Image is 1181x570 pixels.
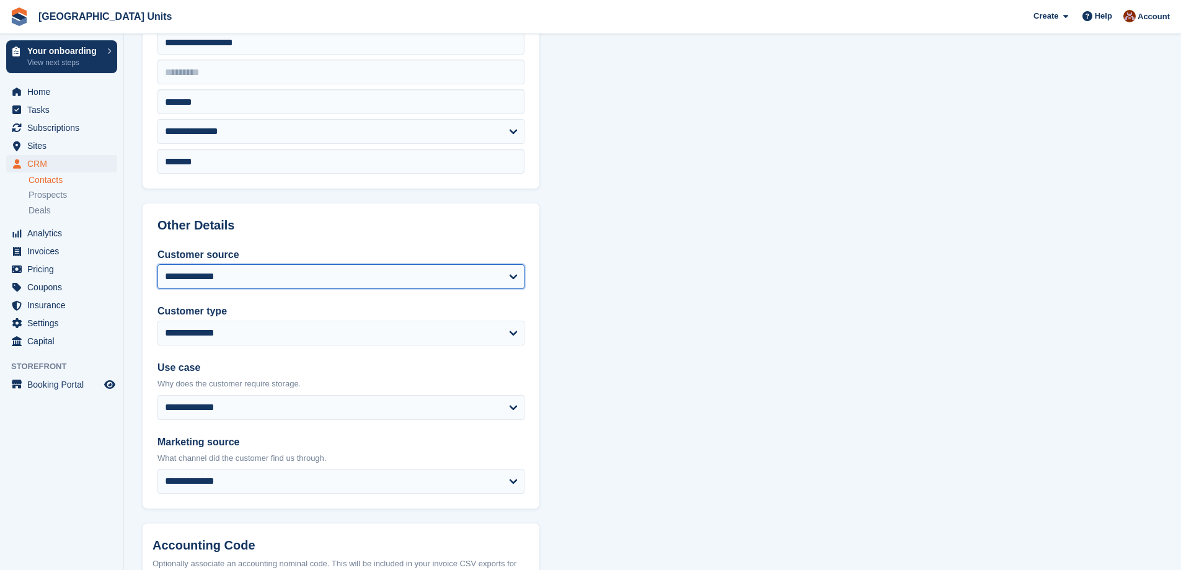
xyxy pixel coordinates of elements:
span: Subscriptions [27,119,102,136]
a: Your onboarding View next steps [6,40,117,73]
span: Help [1095,10,1112,22]
h2: Other Details [157,218,524,233]
span: Sites [27,137,102,154]
label: Use case [157,360,524,375]
a: Contacts [29,174,117,186]
a: menu [6,155,117,172]
span: Capital [27,332,102,350]
span: CRM [27,155,102,172]
p: What channel did the customer find us through. [157,452,524,465]
label: Customer source [157,247,524,262]
span: Invoices [27,243,102,260]
img: Laura Clinnick [1123,10,1136,22]
a: menu [6,314,117,332]
a: menu [6,296,117,314]
a: menu [6,376,117,393]
p: View next steps [27,57,101,68]
h2: Accounting Code [153,538,529,553]
a: menu [6,83,117,100]
span: Account [1138,11,1170,23]
label: Marketing source [157,435,524,450]
span: Storefront [11,360,123,373]
a: menu [6,119,117,136]
a: [GEOGRAPHIC_DATA] Units [33,6,177,27]
a: Preview store [102,377,117,392]
a: Deals [29,204,117,217]
span: Prospects [29,189,67,201]
span: Deals [29,205,51,216]
span: Create [1033,10,1058,22]
a: menu [6,225,117,242]
span: Analytics [27,225,102,242]
span: Settings [27,314,102,332]
a: menu [6,101,117,118]
a: Prospects [29,189,117,202]
a: menu [6,332,117,350]
span: Tasks [27,101,102,118]
span: Insurance [27,296,102,314]
span: Home [27,83,102,100]
p: Your onboarding [27,47,101,55]
span: Booking Portal [27,376,102,393]
a: menu [6,243,117,260]
a: menu [6,261,117,278]
span: Coupons [27,278,102,296]
a: menu [6,278,117,296]
a: menu [6,137,117,154]
label: Customer type [157,304,524,319]
p: Why does the customer require storage. [157,378,524,390]
span: Pricing [27,261,102,278]
img: stora-icon-8386f47178a22dfd0bd8f6a31ec36ba5ce8667c1dd55bd0f319d3a0aa187defe.svg [10,7,29,26]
